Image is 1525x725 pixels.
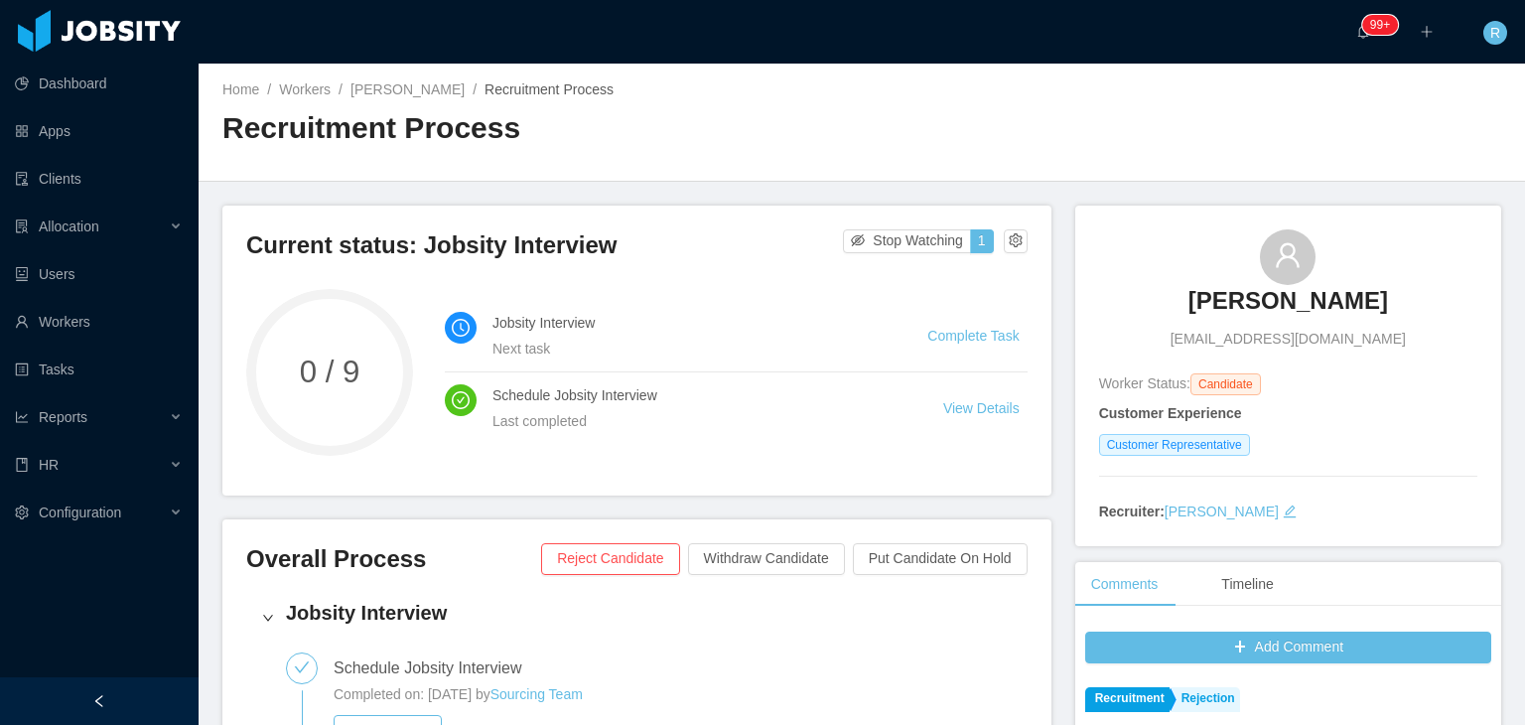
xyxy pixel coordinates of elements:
[843,229,971,253] button: icon: eye-invisibleStop Watching
[492,384,896,406] h4: Schedule Jobsity Interview
[490,686,583,702] a: Sourcing Team
[492,410,896,432] div: Last completed
[1085,632,1491,663] button: icon: plusAdd Comment
[1274,241,1302,269] i: icon: user
[339,81,343,97] span: /
[15,254,183,294] a: icon: robotUsers
[262,612,274,624] i: icon: right
[39,457,59,473] span: HR
[222,108,862,149] h2: Recruitment Process
[452,319,470,337] i: icon: clock-circle
[1283,505,1297,518] i: icon: edit
[1165,504,1279,519] a: [PERSON_NAME]
[1099,434,1250,456] span: Customer Representative
[943,400,1020,416] a: View Details
[1362,15,1398,35] sup: 225
[15,350,183,389] a: icon: profileTasks
[334,686,490,702] span: Completed on: [DATE] by
[39,409,87,425] span: Reports
[492,312,880,334] h4: Jobsity Interview
[970,229,994,253] button: 1
[1490,21,1500,45] span: R
[541,543,679,575] button: Reject Candidate
[485,81,614,97] span: Recruitment Process
[452,391,470,409] i: icon: check-circle
[1099,375,1190,391] span: Worker Status:
[1099,504,1165,519] strong: Recruiter:
[39,505,121,520] span: Configuration
[15,111,183,151] a: icon: appstoreApps
[15,302,183,342] a: icon: userWorkers
[15,458,29,472] i: icon: book
[492,338,880,360] div: Next task
[1205,562,1289,607] div: Timeline
[1171,329,1406,350] span: [EMAIL_ADDRESS][DOMAIN_NAME]
[222,81,259,97] a: Home
[279,81,331,97] a: Workers
[1004,229,1028,253] button: icon: setting
[1420,25,1434,39] i: icon: plus
[1190,373,1261,395] span: Candidate
[688,543,845,575] button: Withdraw Candidate
[1356,25,1370,39] i: icon: bell
[1075,562,1175,607] div: Comments
[294,659,310,675] i: icon: check
[15,64,183,103] a: icon: pie-chartDashboard
[350,81,465,97] a: [PERSON_NAME]
[15,219,29,233] i: icon: solution
[1188,285,1388,317] h3: [PERSON_NAME]
[1099,405,1242,421] strong: Customer Experience
[1085,687,1170,712] a: Recruitment
[1172,687,1240,712] a: Rejection
[15,410,29,424] i: icon: line-chart
[15,506,29,519] i: icon: setting
[246,543,541,575] h3: Overall Process
[334,652,537,684] div: Schedule Jobsity Interview
[246,357,413,387] span: 0 / 9
[1188,285,1388,329] a: [PERSON_NAME]
[286,599,1012,627] h4: Jobsity Interview
[267,81,271,97] span: /
[927,328,1019,344] a: Complete Task
[39,218,99,234] span: Allocation
[246,587,1028,649] div: icon: rightJobsity Interview
[15,159,183,199] a: icon: auditClients
[246,229,843,261] h3: Current status: Jobsity Interview
[473,81,477,97] span: /
[853,543,1028,575] button: Put Candidate On Hold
